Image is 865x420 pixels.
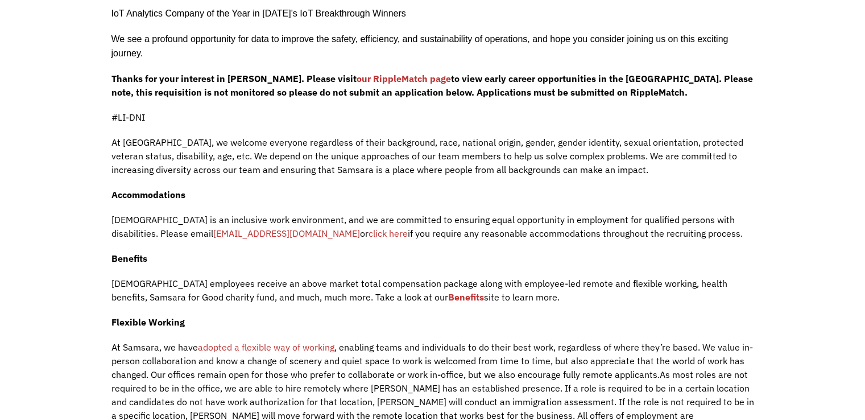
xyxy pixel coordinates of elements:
[111,34,729,58] span: We see a profound opportunity for data to improve the safety, efficiency, and sustainability of o...
[111,341,753,380] span: , enabling teams and individuals to do their best work, regardless of where they’re based. We val...
[111,253,147,264] strong: Benefits
[213,228,360,239] a: [EMAIL_ADDRESS][DOMAIN_NAME]
[198,341,334,353] a: adopted a flexible way of working
[111,189,185,200] strong: Accommodations
[111,341,198,353] span: At Samsara, we have
[111,214,735,239] span: [DEMOGRAPHIC_DATA] is an inclusive work environment, and we are committed to ensuring equal oppor...
[111,73,753,98] strong: Thanks for your interest in [PERSON_NAME]. Please visit to view early career opportunities in the...
[408,228,743,239] span: if you require any reasonable accommodations throughout the recruiting process.
[111,316,185,328] strong: Flexible Working
[448,291,484,303] a: Benefits
[360,228,369,239] span: or
[111,110,754,124] p: #LI-DNI
[111,277,754,304] p: [DEMOGRAPHIC_DATA] employees receive an above market total compensation package along with employ...
[357,73,451,84] a: our RippleMatch page
[111,9,406,18] span: IoT Analytics Company of the Year in [DATE]’s IoT Breakthrough Winners
[369,228,408,239] a: click here
[111,135,754,176] p: At [GEOGRAPHIC_DATA], we welcome everyone regardless of their background, race, national origin, ...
